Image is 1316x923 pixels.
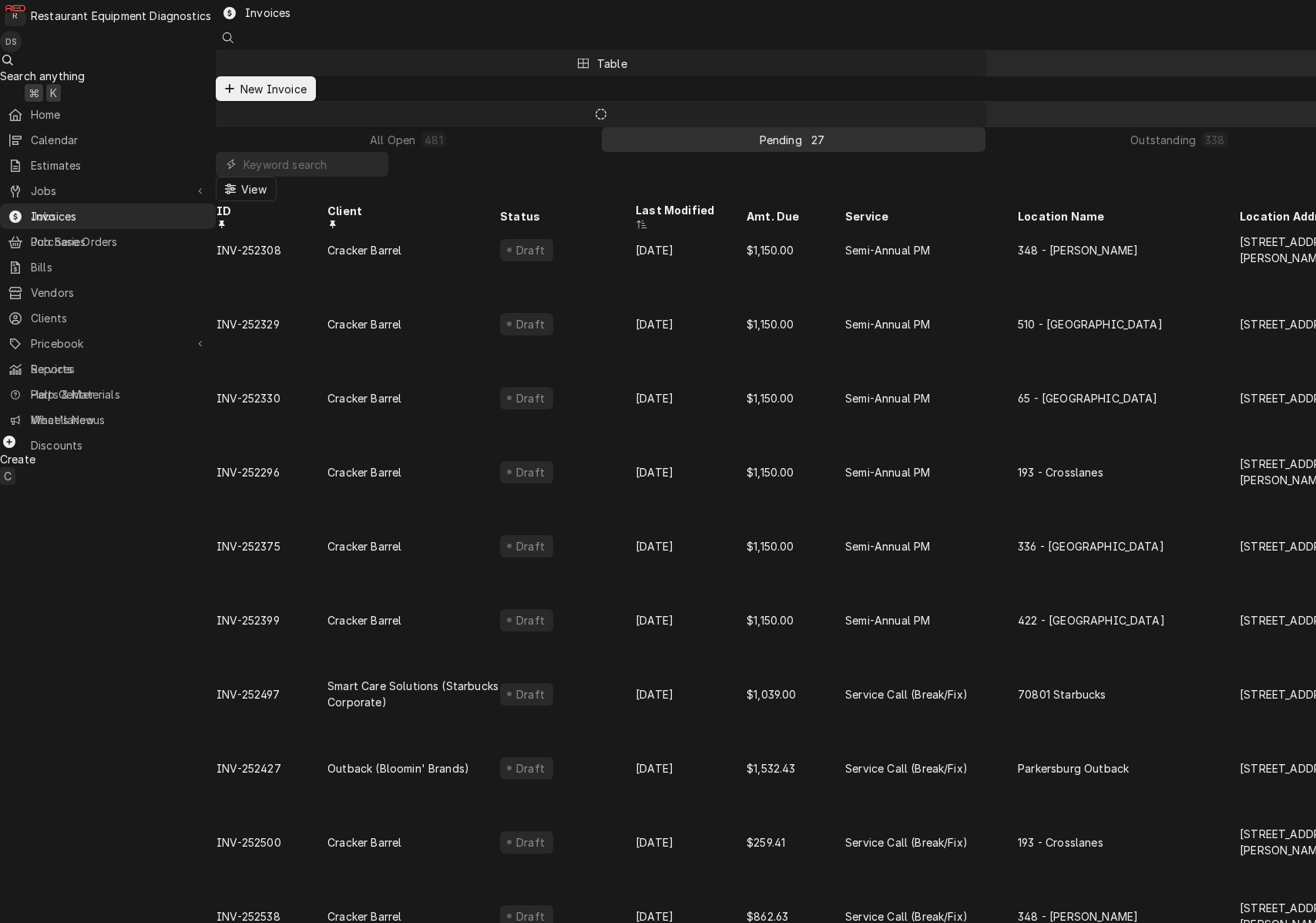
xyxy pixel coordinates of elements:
div: 193 - Crosslanes [1018,834,1238,851]
div: [DATE] [636,316,745,332]
div: Draft [514,760,547,776]
div: Location Name [1018,208,1238,224]
div: INV-252308 [217,242,326,258]
div: INV-252329 [217,316,326,332]
div: Semi-Annual PM [845,316,1016,332]
div: INV-252427 [217,760,326,776]
span: Purchase Orders [31,234,208,250]
span: Invoices [31,208,208,224]
div: R [5,5,26,26]
div: Client [327,203,499,230]
div: $1,150.00 [747,538,844,554]
div: ID [217,203,326,230]
div: INV-252330 [217,390,326,406]
div: INV-252497 [217,686,326,702]
div: $1,039.00 [747,686,844,702]
div: Draft [514,390,547,406]
div: Service Call (Break/Fix) [845,686,1016,702]
span: Estimates [31,157,208,173]
div: Pending [760,132,802,148]
div: [DATE] [636,242,745,258]
span: Pricebook [31,335,185,352]
div: Cracker Barrel [327,538,499,554]
div: 65 - [GEOGRAPHIC_DATA] [1018,390,1238,406]
div: Outback (Bloomin' Brands) [327,760,499,776]
input: Keyword search [243,152,381,177]
div: Draft [514,242,547,258]
div: 510 - [GEOGRAPHIC_DATA] [1018,316,1238,332]
div: [DATE] [636,612,745,628]
div: Cracker Barrel [327,242,499,258]
div: $259.41 [747,834,844,851]
div: Service Call (Break/Fix) [845,834,1016,851]
div: Draft [514,464,547,480]
div: $1,150.00 [747,242,844,258]
div: 348 - [PERSON_NAME] [1018,242,1238,258]
span: Vendors [31,285,208,301]
div: INV-252500 [217,834,326,851]
div: 70801 Starbucks [1018,686,1238,702]
div: $1,150.00 [747,316,844,332]
div: Cracker Barrel [327,316,499,332]
div: Semi-Annual PM [845,538,1016,554]
span: Help Center [31,386,206,403]
div: [DATE] [636,538,745,554]
span: K [50,85,57,101]
button: View [216,177,277,201]
div: 422 - [GEOGRAPHIC_DATA] [1018,612,1238,628]
div: All Open [370,132,415,148]
div: [DATE] [636,760,745,776]
span: Discounts [31,437,208,453]
button: New Invoice [216,76,316,101]
span: Calendar [31,132,208,148]
span: Bills [31,259,208,275]
div: Draft [514,686,547,702]
div: INV-252399 [217,612,326,628]
div: Semi-Annual PM [845,390,1016,406]
div: INV-252296 [217,464,326,480]
div: [DATE] [636,834,745,851]
div: Restaurant Equipment Diagnostics [31,8,211,24]
div: 481 [425,132,442,148]
div: Restaurant Equipment Diagnostics's Avatar [5,5,26,26]
span: C [4,468,12,484]
div: Last Modified [636,202,745,218]
button: Open search [216,25,240,50]
span: Reports [31,361,208,377]
div: Outstanding [1130,132,1196,148]
div: $1,150.00 [747,464,844,480]
div: [DATE] [636,390,745,406]
div: Draft [514,538,547,554]
span: Jobs [31,183,185,199]
div: Table [597,56,627,72]
span: New Invoice [237,81,310,97]
span: What's New [31,412,206,428]
div: Semi-Annual PM [845,464,1016,480]
div: Draft [514,834,547,851]
div: Cracker Barrel [327,464,499,480]
div: Semi-Annual PM [845,612,1016,628]
span: Clients [31,310,208,326]
div: Draft [514,612,547,628]
div: 193 - Crosslanes [1018,464,1238,480]
div: Draft [514,316,547,332]
div: Smart Care Solutions (Starbucks Corporate) [327,678,499,710]
div: $1,150.00 [747,390,844,406]
div: 338 [1205,132,1224,148]
div: [DATE] [636,686,745,702]
div: Semi-Annual PM [845,242,1016,258]
div: INV-252375 [217,538,326,554]
span: ⌘ [29,85,39,101]
div: Status [500,208,634,224]
div: 336 - [GEOGRAPHIC_DATA] [1018,538,1238,554]
div: $1,532.43 [747,760,844,776]
div: Amt. Due [747,208,844,224]
span: Home [31,106,208,123]
div: Cracker Barrel [327,612,499,628]
div: Service [845,208,1016,224]
div: Service Call (Break/Fix) [845,760,1016,776]
div: $1,150.00 [747,612,844,628]
div: Cracker Barrel [327,834,499,851]
div: Parkersburg Outback [1018,760,1238,776]
div: 27 [811,132,824,148]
